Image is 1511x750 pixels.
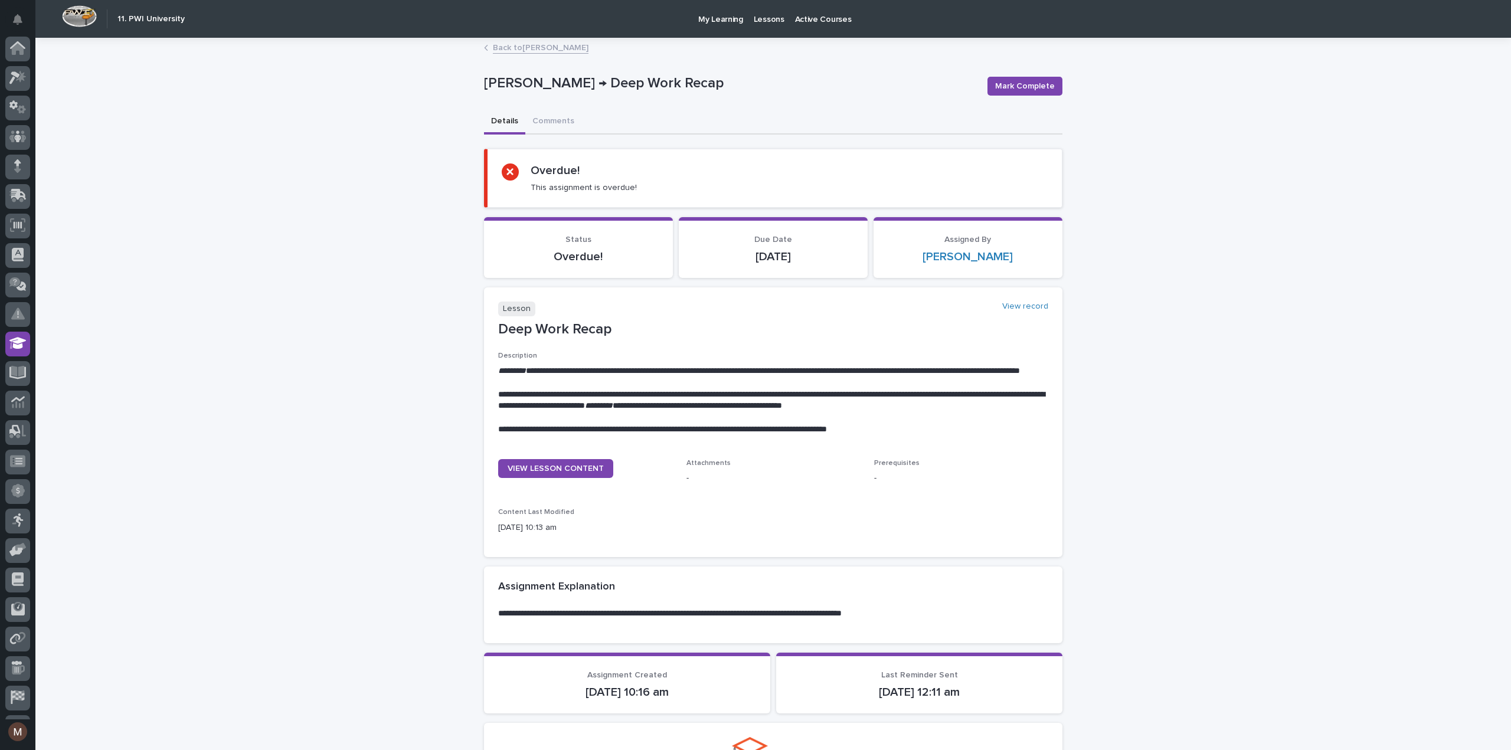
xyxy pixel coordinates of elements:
span: Prerequisites [874,460,920,467]
span: Mark Complete [995,80,1055,92]
button: Notifications [5,7,30,32]
p: - [874,472,1048,484]
p: Overdue! [498,250,659,264]
h2: Assignment Explanation [498,581,615,594]
p: - [686,472,861,484]
span: Content Last Modified [498,509,574,516]
p: [DATE] [693,250,853,264]
button: Details [484,110,525,135]
h2: 11. PWI University [117,14,185,24]
p: [DATE] 12:11 am [790,685,1048,699]
p: [PERSON_NAME] → Deep Work Recap [484,75,978,92]
p: This assignment is overdue! [531,182,637,193]
p: Lesson [498,302,535,316]
img: Workspace Logo [62,5,97,27]
a: VIEW LESSON CONTENT [498,459,613,478]
span: Attachments [686,460,731,467]
span: Due Date [754,235,792,244]
span: Assignment Created [587,671,667,679]
h2: Overdue! [531,163,580,178]
span: Assigned By [944,235,991,244]
div: Notifications [15,14,30,33]
p: [DATE] 10:13 am [498,522,672,534]
a: View record [1002,302,1048,312]
button: users-avatar [5,719,30,744]
p: [DATE] 10:16 am [498,685,756,699]
span: Status [565,235,591,244]
a: [PERSON_NAME] [923,250,1013,264]
button: Comments [525,110,581,135]
span: VIEW LESSON CONTENT [508,464,604,473]
span: Last Reminder Sent [881,671,958,679]
span: Description [498,352,537,359]
button: Mark Complete [987,77,1062,96]
a: Back to[PERSON_NAME] [493,40,588,54]
p: Deep Work Recap [498,321,1048,338]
